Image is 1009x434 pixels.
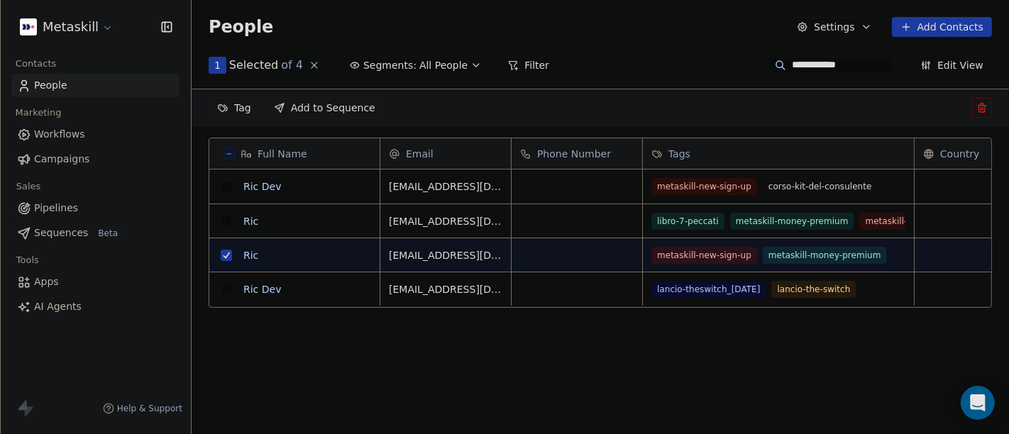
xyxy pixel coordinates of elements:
[94,226,122,240] span: Beta
[34,274,59,289] span: Apps
[258,147,307,161] span: Full Name
[243,181,281,192] a: Ric Dev
[209,138,380,169] div: Full Name
[17,15,116,39] button: Metaskill
[651,247,757,264] span: metaskill-new-sign-up
[291,101,375,115] span: Add to Sequence
[34,299,82,314] span: AI Agents
[34,226,88,240] span: Sequences
[788,17,880,37] button: Settings
[940,147,980,161] span: Country
[265,98,384,118] button: Add to Sequence
[243,284,281,295] a: Ric Dev
[103,403,182,414] a: Help & Support
[961,386,995,420] div: Open Intercom Messenger
[380,138,511,169] div: Email
[651,213,724,230] span: libro-7-peccati
[389,282,502,296] span: [EMAIL_ADDRESS][DOMAIN_NAME]
[892,17,992,37] button: Add Contacts
[117,403,182,414] span: Help & Support
[389,179,502,194] span: [EMAIL_ADDRESS][DOMAIN_NAME]
[763,247,887,264] span: metaskill-money-premium
[763,178,878,195] span: corso-kit-del-consulente
[859,213,965,230] span: metaskill-new-sign-up
[34,152,89,167] span: Campaigns
[10,250,45,271] span: Tools
[651,178,757,195] span: metaskill-new-sign-up
[499,55,558,75] button: Filter
[11,74,180,97] a: People
[537,147,611,161] span: Phone Number
[771,281,856,298] span: lancio-the-switch
[20,18,37,35] img: AVATAR%20METASKILL%20-%20Colori%20Positivo.png
[389,214,502,228] span: [EMAIL_ADDRESS][DOMAIN_NAME]
[234,101,251,115] span: Tag
[281,57,303,74] span: of 4
[363,58,417,73] span: Segments:
[214,58,221,72] span: 1
[11,123,180,146] a: Workflows
[406,147,434,161] span: Email
[912,55,992,75] button: Edit View
[34,78,67,93] span: People
[512,138,642,169] div: Phone Number
[9,53,62,74] span: Contacts
[11,221,180,245] a: SequencesBeta
[9,102,67,123] span: Marketing
[11,270,180,294] a: Apps
[11,148,180,171] a: Campaigns
[419,58,468,73] span: All People
[209,57,226,74] button: 1
[43,18,99,36] span: Metaskill
[730,213,854,230] span: metaskill-money-premium
[34,201,78,216] span: Pipelines
[243,216,258,227] a: Ric
[651,281,766,298] span: lancio-theswitch_[DATE]
[668,147,690,161] span: Tags
[389,248,502,262] span: [EMAIL_ADDRESS][DOMAIN_NAME]
[11,196,180,220] a: Pipelines
[229,57,278,74] span: Selected
[209,98,260,118] button: Tag
[209,16,273,38] span: People
[10,176,47,197] span: Sales
[643,138,914,169] div: Tags
[243,250,258,261] a: Ric
[11,295,180,318] a: AI Agents
[34,127,85,142] span: Workflows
